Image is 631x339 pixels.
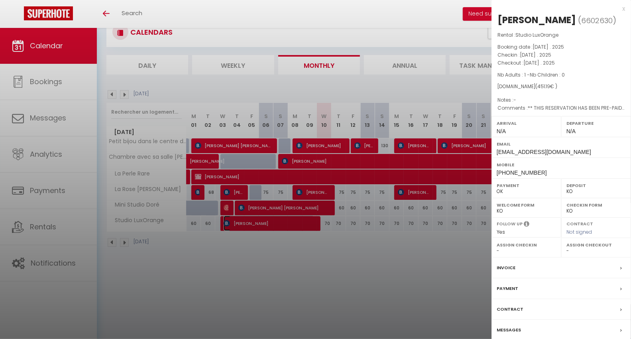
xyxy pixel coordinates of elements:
[523,59,555,66] span: [DATE] . 2025
[497,128,506,134] span: N/A
[497,201,556,209] label: Welcome form
[497,140,626,148] label: Email
[497,119,556,127] label: Arrival
[566,128,576,134] span: N/A
[497,43,625,51] p: Booking date :
[497,14,576,26] div: [PERSON_NAME]
[497,181,556,189] label: Payment
[535,83,557,90] span: ( € )
[497,59,625,67] p: Checkout :
[566,241,626,249] label: Assign Checkout
[566,119,626,127] label: Departure
[566,229,592,235] span: Not signed
[497,83,625,91] div: [DOMAIN_NAME]
[513,97,516,103] span: -
[566,201,626,209] label: Checkin form
[566,181,626,189] label: Deposit
[497,169,547,176] span: [PHONE_NUMBER]
[515,32,558,38] span: Studio LuxOrange
[497,241,556,249] label: Assign Checkin
[497,31,625,39] p: Rental :
[497,284,518,293] label: Payment
[497,149,591,155] span: [EMAIL_ADDRESS][DOMAIN_NAME]
[497,104,625,112] p: Comments :
[530,71,565,78] span: Nb Children : 0
[6,3,30,27] button: Ouvrir le widget de chat LiveChat
[497,96,625,104] p: Notes :
[497,264,515,272] label: Invoice
[581,16,613,26] span: 6602630
[497,71,565,78] span: Nb Adults : 1 -
[566,221,593,226] label: Contract
[497,51,625,59] p: Checkin :
[497,305,523,313] label: Contract
[533,43,564,50] span: [DATE] . 2025
[537,83,550,90] span: 451.19
[491,4,625,14] div: x
[497,161,626,169] label: Mobile
[524,221,529,229] i: Select YES if you want to send post-checkout messages sequences
[497,326,521,334] label: Messages
[578,15,616,26] span: ( )
[497,221,523,227] label: Follow up
[520,51,551,58] span: [DATE] . 2025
